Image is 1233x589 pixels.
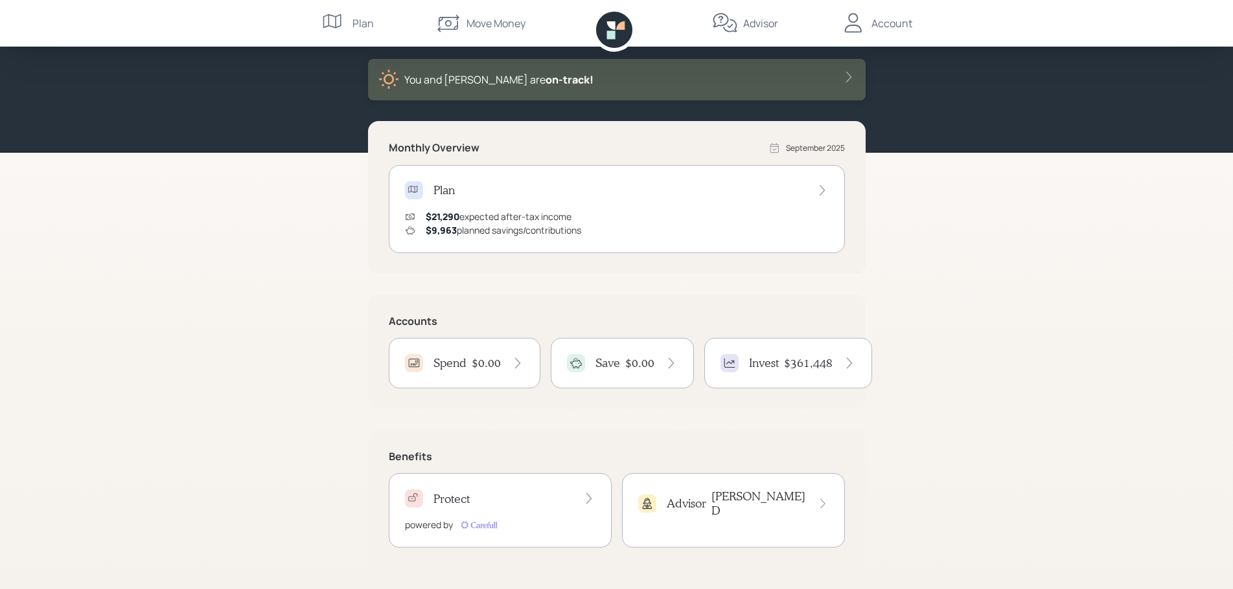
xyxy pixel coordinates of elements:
h4: $0.00 [472,356,501,370]
div: powered by [405,518,453,531]
div: planned savings/contributions [426,223,581,237]
h4: [PERSON_NAME] D [711,489,807,517]
h4: $361,448 [784,356,833,370]
h4: Save [595,356,620,370]
h4: Advisor [667,496,706,511]
h4: Plan [433,183,455,197]
h5: Accounts [389,315,845,328]
h4: Spend [433,356,467,370]
div: You and [PERSON_NAME] are [404,72,593,87]
span: $9,963 [426,224,457,236]
div: Advisor [743,16,778,31]
h4: Invest [749,356,779,370]
div: Plan [352,16,374,31]
h5: Monthly Overview [389,142,479,154]
div: September 2025 [786,142,845,154]
img: carefull-M2HCGCDH.digested.png [458,518,500,531]
div: Account [871,16,912,31]
div: Move Money [467,16,525,31]
span: $21,290 [426,210,459,223]
img: sunny-XHVQM73Q.digested.png [378,69,399,90]
h4: Protect [433,492,470,506]
h4: $0.00 [625,356,654,370]
h5: Benefits [389,450,845,463]
span: on‑track! [546,72,593,87]
div: expected after-tax income [426,210,571,223]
